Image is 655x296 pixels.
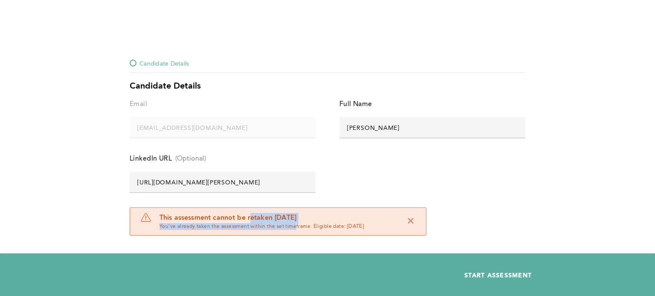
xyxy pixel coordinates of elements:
span: (Optional) [175,155,206,163]
span: START ASSESSMENT [464,271,532,279]
span: Candidate Details [139,58,189,68]
div: Candidate Details [130,81,525,92]
span: This assessment cannot be retaken [DATE] [159,213,364,223]
div: Full Name [339,98,372,110]
span: You've already taken the assessment within the set timeframe. Eligible date: [DATE] [159,223,364,230]
div: Email [130,98,147,110]
div: LinkedIn URL [130,153,172,165]
button: START ASSESSMENT [450,268,546,282]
